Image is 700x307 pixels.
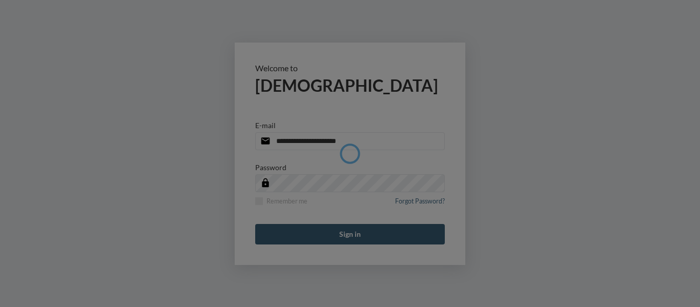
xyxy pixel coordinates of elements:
p: E-mail [255,121,276,130]
button: Sign in [255,224,445,244]
label: Remember me [255,197,307,205]
p: Welcome to [255,63,445,73]
a: Forgot Password? [395,197,445,211]
h2: [DEMOGRAPHIC_DATA] [255,75,445,95]
p: Password [255,163,286,172]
